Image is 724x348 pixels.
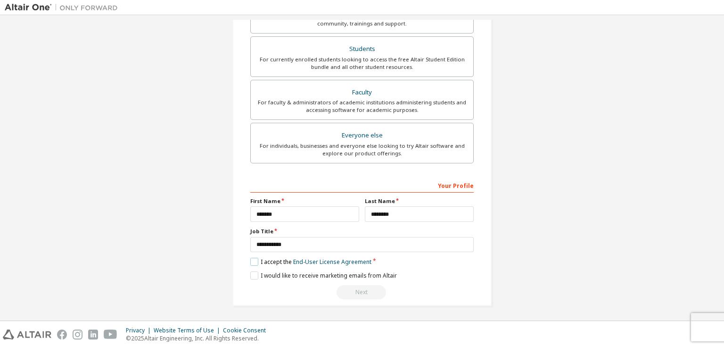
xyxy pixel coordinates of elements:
div: For individuals, businesses and everyone else looking to try Altair software and explore our prod... [256,142,468,157]
div: Cookie Consent [223,327,271,334]
img: Altair One [5,3,123,12]
div: Your Profile [250,178,474,193]
label: I would like to receive marketing emails from Altair [250,272,397,280]
p: © 2025 Altair Engineering, Inc. All Rights Reserved. [126,334,271,342]
img: youtube.svg [104,330,117,340]
label: Job Title [250,228,474,235]
a: End-User License Agreement [293,258,371,266]
label: First Name [250,197,359,205]
div: Faculty [256,86,468,99]
img: facebook.svg [57,330,67,340]
label: Last Name [365,197,474,205]
div: Website Terms of Use [154,327,223,334]
div: Everyone else [256,129,468,142]
img: instagram.svg [73,330,82,340]
div: Privacy [126,327,154,334]
div: Read and acccept EULA to continue [250,285,474,299]
label: I accept the [250,258,371,266]
img: altair_logo.svg [3,330,51,340]
div: Students [256,42,468,56]
div: For existing customers looking to access software downloads, HPC resources, community, trainings ... [256,12,468,27]
div: For faculty & administrators of academic institutions administering students and accessing softwa... [256,99,468,114]
img: linkedin.svg [88,330,98,340]
div: For currently enrolled students looking to access the free Altair Student Edition bundle and all ... [256,56,468,71]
